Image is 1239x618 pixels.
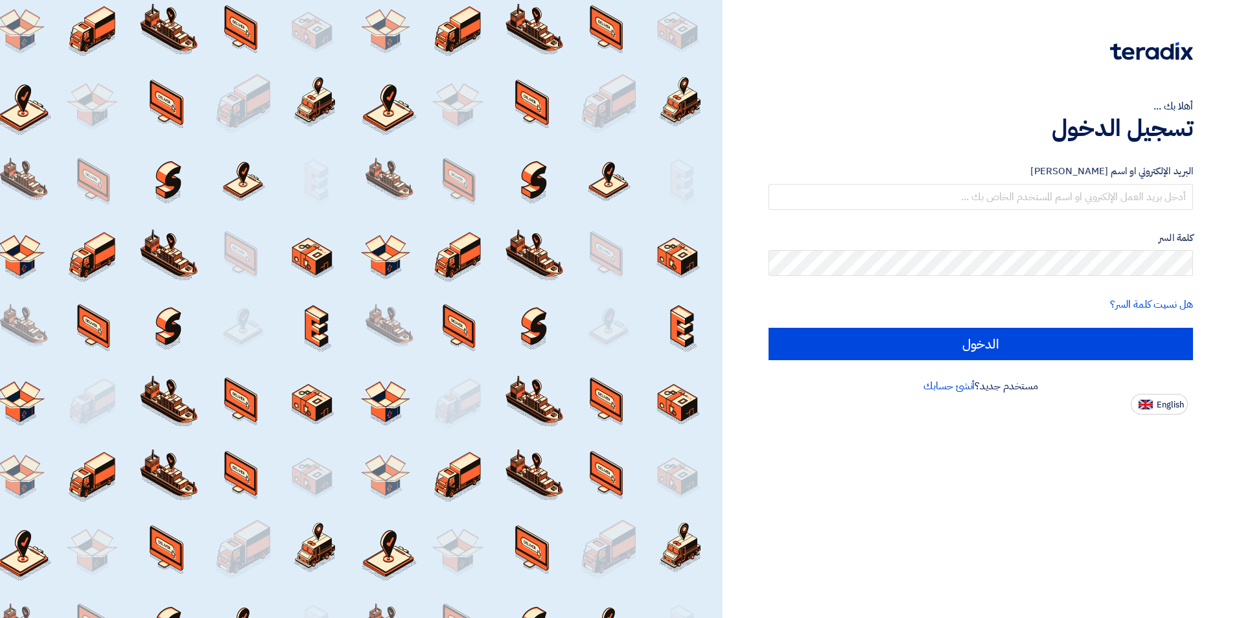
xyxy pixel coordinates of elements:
div: أهلا بك ... [769,98,1193,114]
label: كلمة السر [769,231,1193,246]
img: en-US.png [1139,400,1153,409]
button: English [1131,394,1188,415]
div: مستخدم جديد؟ [769,378,1193,394]
a: هل نسيت كلمة السر؟ [1110,297,1193,312]
label: البريد الإلكتروني او اسم [PERSON_NAME] [769,164,1193,179]
input: الدخول [769,328,1193,360]
span: English [1157,400,1184,409]
input: أدخل بريد العمل الإلكتروني او اسم المستخدم الخاص بك ... [769,184,1193,210]
a: أنشئ حسابك [923,378,975,394]
img: Teradix logo [1110,42,1193,60]
h1: تسجيل الدخول [769,114,1193,143]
